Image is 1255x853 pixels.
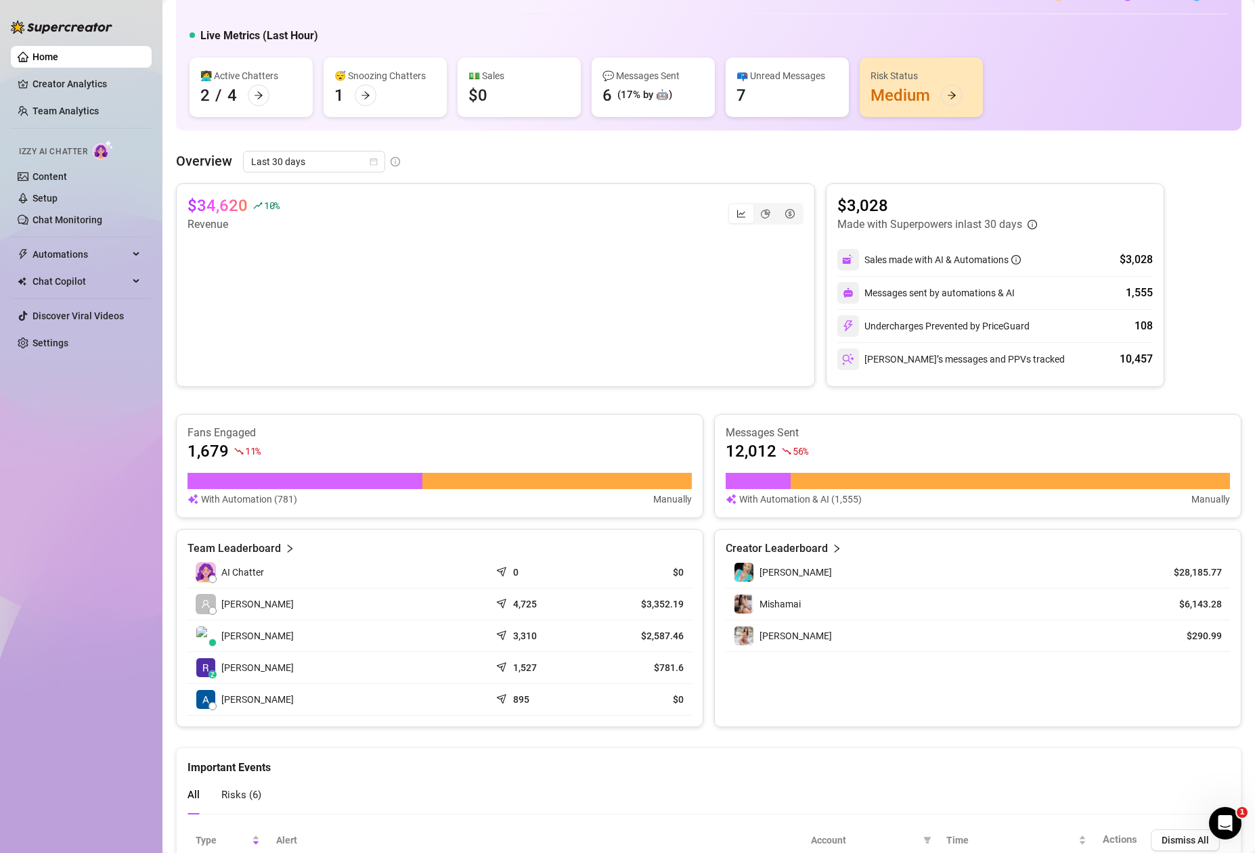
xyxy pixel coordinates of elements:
img: AMANDA LOZANO [196,690,215,709]
article: Team Leaderboard [188,540,281,557]
article: Manually [1191,492,1230,507]
div: Sales made with AI & Automations [864,252,1021,267]
a: Team Analytics [32,106,99,116]
div: 1,555 [1126,285,1153,301]
article: $3,352.19 [599,597,684,611]
span: Mishamai [759,599,801,609]
span: fall [782,446,791,456]
div: (17% by 🤖) [617,87,672,103]
img: Rose Cazares [196,658,215,677]
article: $0 [599,566,684,579]
span: info-circle [1011,255,1021,264]
div: 👩‍💻 Active Chatters [200,68,302,83]
iframe: Intercom live chat [1209,807,1241,839]
img: svg%3e [188,492,198,507]
img: Mishamai [734,595,753,614]
span: thunderbolt [18,249,28,260]
span: arrow-right [254,91,263,100]
img: svg%3e [842,320,854,332]
article: With Automation (781) [201,492,297,507]
div: 😴 Snoozing Chatters [334,68,436,83]
article: With Automation & AI (1,555) [739,492,862,507]
a: Home [32,51,58,62]
img: svg%3e [842,254,854,266]
img: svg%3e [843,287,854,298]
span: send [496,659,510,672]
a: Chat Monitoring [32,214,102,225]
span: fall [234,446,244,456]
div: Important Events [188,748,1230,776]
a: Settings [32,338,68,348]
span: info-circle [391,157,400,166]
span: send [496,595,510,609]
article: $781.6 [599,661,684,674]
span: Chat Copilot [32,271,129,292]
span: Type [196,833,249,848]
span: Time [946,833,1076,848]
div: [PERSON_NAME]’s messages and PPVs tracked [837,348,1065,370]
img: logo-BBDzfeDw.svg [11,20,112,34]
div: 10,457 [1120,351,1153,367]
div: 7 [736,85,746,106]
article: 1,527 [513,661,537,674]
span: 1 [1237,807,1248,818]
article: $2,587.46 [599,629,684,643]
div: 6 [602,85,612,106]
article: Messages Sent [726,425,1230,440]
span: 56 % [793,444,808,457]
div: 1 [334,85,344,106]
div: $3,028 [1120,252,1153,268]
h5: Live Metrics (Last Hour) [200,28,318,44]
article: Made with Superpowers in last 30 days [837,216,1022,233]
span: 10 % [264,199,280,212]
div: Undercharges Prevented by PriceGuard [837,315,1030,337]
span: right [832,540,841,557]
article: 12,012 [726,440,776,462]
div: 📪 Unread Messages [736,68,838,83]
article: 895 [513,693,529,706]
span: user [201,599,211,609]
a: Discover Viral Videos [32,310,124,321]
img: Emily [734,563,753,582]
img: Andrea Lozano [196,626,215,645]
article: Revenue [188,216,280,233]
div: 2 [200,85,210,106]
article: 4,725 [513,597,537,611]
img: izzy-ai-chatter-avatar-DDCN_rTZ.svg [196,562,216,582]
span: filter [921,830,934,850]
article: 1,679 [188,440,229,462]
img: AI Chatter [93,140,114,160]
span: All [188,789,200,801]
img: svg%3e [842,353,854,365]
img: Veronica [734,626,753,645]
div: z [208,670,217,678]
span: AI Chatter [221,565,264,580]
span: line-chart [736,209,746,218]
span: Account [811,833,918,848]
span: send [496,563,510,577]
div: Messages sent by automations & AI [837,282,1015,304]
span: filter [923,836,931,844]
span: Automations [32,244,129,265]
span: arrow-right [947,91,956,100]
article: $34,620 [188,195,248,216]
span: [PERSON_NAME] [759,630,832,641]
article: Creator Leaderboard [726,540,828,557]
article: $290.99 [1160,629,1222,643]
article: Fans Engaged [188,425,692,440]
div: 108 [1135,318,1153,334]
span: calendar [370,158,378,166]
span: 11 % [245,444,261,457]
article: $3,028 [837,195,1037,216]
span: send [496,691,510,704]
div: Risk Status [871,68,972,83]
div: $0 [468,85,487,106]
span: info-circle [1028,220,1037,229]
article: $0 [599,693,684,706]
a: Setup [32,193,58,204]
article: Manually [653,492,692,507]
span: [PERSON_NAME] [221,597,294,612]
span: right [285,540,294,557]
span: Last 30 days [251,152,377,172]
button: Dismiss All [1151,829,1220,851]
